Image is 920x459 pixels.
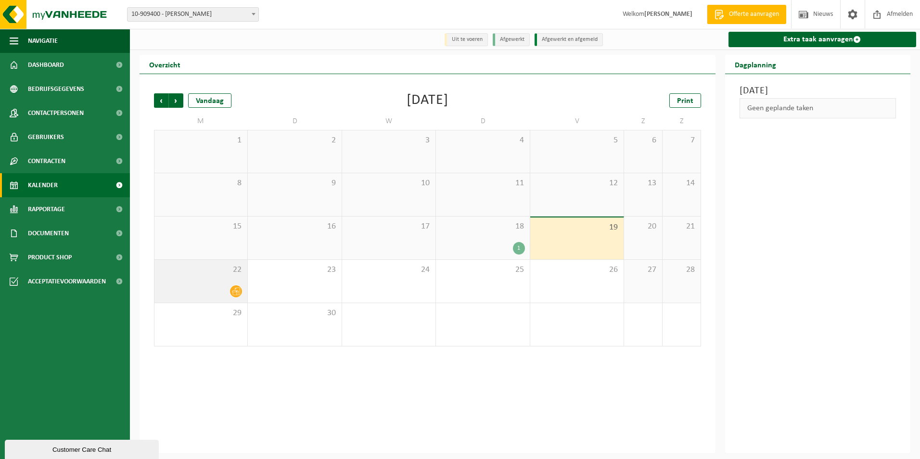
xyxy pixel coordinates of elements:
span: Dashboard [28,53,64,77]
span: 26 [535,265,619,275]
span: 8 [159,178,243,189]
span: 17 [347,221,431,232]
span: 11 [441,178,524,189]
span: 18 [441,221,524,232]
span: 27 [629,265,657,275]
span: Print [677,97,693,105]
span: 5 [535,135,619,146]
a: Offerte aanvragen [707,5,786,24]
span: 12 [535,178,619,189]
span: Volgende [169,93,183,108]
span: Contracten [28,149,65,173]
div: [DATE] [407,93,448,108]
td: Z [663,113,701,130]
span: 4 [441,135,524,146]
span: Contactpersonen [28,101,84,125]
span: 9 [253,178,336,189]
span: 10-909400 - PIETERS RUDY - PITTEM [127,7,259,22]
li: Afgewerkt [493,33,530,46]
span: Documenten [28,221,69,245]
li: Uit te voeren [445,33,488,46]
td: D [436,113,530,130]
h3: [DATE] [740,84,896,98]
span: 16 [253,221,336,232]
span: 28 [667,265,696,275]
span: 13 [629,178,657,189]
span: 24 [347,265,431,275]
a: Extra taak aanvragen [728,32,917,47]
a: Print [669,93,701,108]
h2: Dagplanning [725,55,786,74]
span: 30 [253,308,336,319]
span: Vorige [154,93,168,108]
span: 7 [667,135,696,146]
span: Rapportage [28,197,65,221]
span: 15 [159,221,243,232]
span: 10-909400 - PIETERS RUDY - PITTEM [128,8,258,21]
span: 25 [441,265,524,275]
span: Gebruikers [28,125,64,149]
td: D [248,113,342,130]
span: 14 [667,178,696,189]
span: 29 [159,308,243,319]
li: Afgewerkt en afgemeld [535,33,603,46]
span: 3 [347,135,431,146]
div: Vandaag [188,93,231,108]
span: Kalender [28,173,58,197]
td: W [342,113,436,130]
iframe: chat widget [5,438,161,459]
td: Z [624,113,663,130]
span: 2 [253,135,336,146]
div: 1 [513,242,525,255]
span: Acceptatievoorwaarden [28,269,106,293]
h2: Overzicht [140,55,190,74]
span: 19 [535,222,619,233]
span: 23 [253,265,336,275]
td: V [530,113,624,130]
td: M [154,113,248,130]
span: Offerte aanvragen [727,10,781,19]
span: 1 [159,135,243,146]
span: 6 [629,135,657,146]
span: 20 [629,221,657,232]
span: 21 [667,221,696,232]
span: 10 [347,178,431,189]
strong: [PERSON_NAME] [644,11,692,18]
span: Navigatie [28,29,58,53]
span: Product Shop [28,245,72,269]
span: 22 [159,265,243,275]
div: Geen geplande taken [740,98,896,118]
span: Bedrijfsgegevens [28,77,84,101]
